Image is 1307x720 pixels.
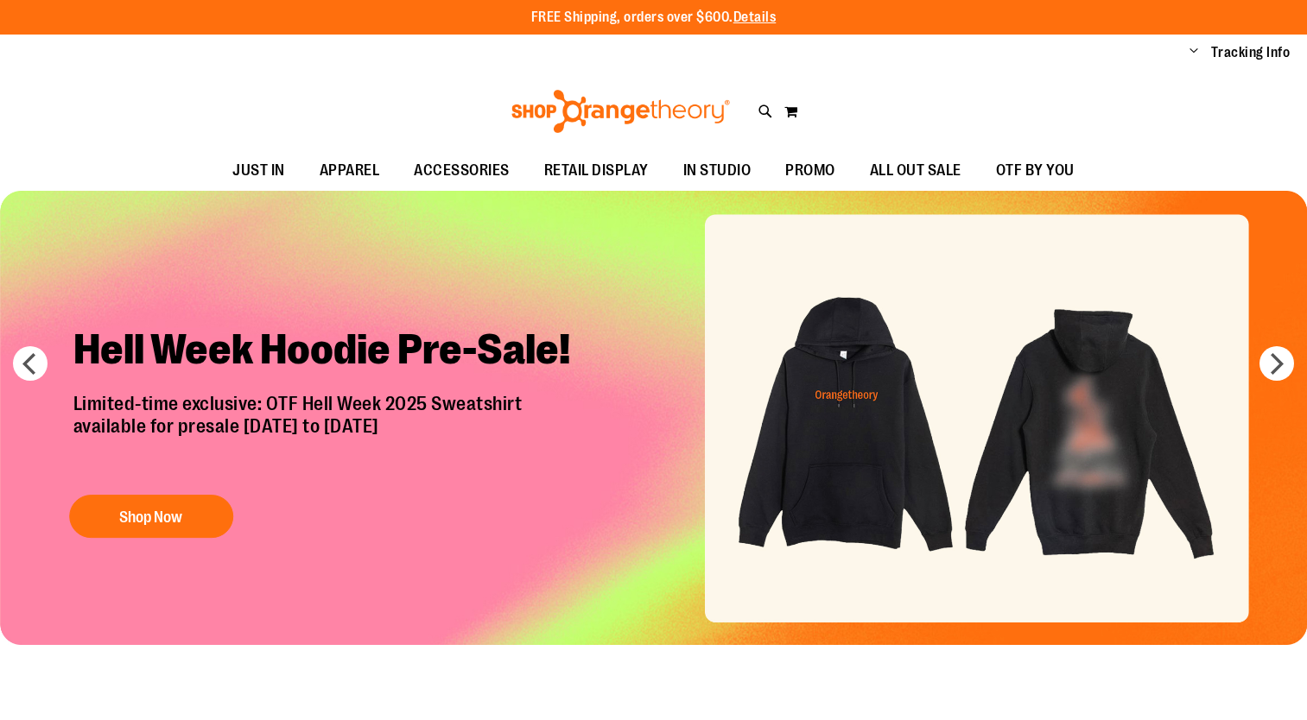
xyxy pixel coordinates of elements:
span: ALL OUT SALE [870,151,961,190]
p: Limited-time exclusive: OTF Hell Week 2025 Sweatshirt available for presale [DATE] to [DATE] [60,393,600,477]
button: prev [13,346,48,381]
p: FREE Shipping, orders over $600. [531,8,777,28]
span: IN STUDIO [683,151,752,190]
h2: Hell Week Hoodie Pre-Sale! [60,311,600,393]
span: ACCESSORIES [414,151,510,190]
button: next [1259,346,1294,381]
span: APPAREL [320,151,380,190]
img: Shop Orangetheory [509,90,733,133]
a: Tracking Info [1211,43,1291,62]
span: RETAIL DISPLAY [544,151,649,190]
a: Details [733,9,777,25]
button: Account menu [1190,44,1198,61]
span: OTF BY YOU [996,151,1075,190]
button: Shop Now [69,495,233,538]
span: PROMO [785,151,835,190]
span: JUST IN [232,151,285,190]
